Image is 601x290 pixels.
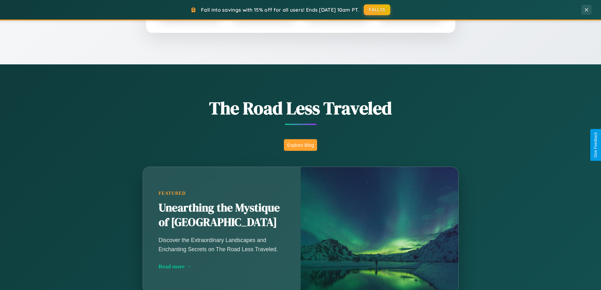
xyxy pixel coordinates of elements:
button: FALL15 [364,4,390,15]
button: Explore Blog [284,139,317,151]
div: Featured [159,191,285,196]
h2: Unearthing the Mystique of [GEOGRAPHIC_DATA] [159,201,285,230]
span: Fall into savings with 15% off for all users! Ends [DATE] 10am PT. [201,7,359,13]
p: Discover the Extraordinary Landscapes and Enchanting Secrets on The Road Less Traveled. [159,236,285,253]
div: Give Feedback [593,132,598,158]
h1: The Road Less Traveled [111,96,490,120]
div: Read more → [159,263,285,270]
